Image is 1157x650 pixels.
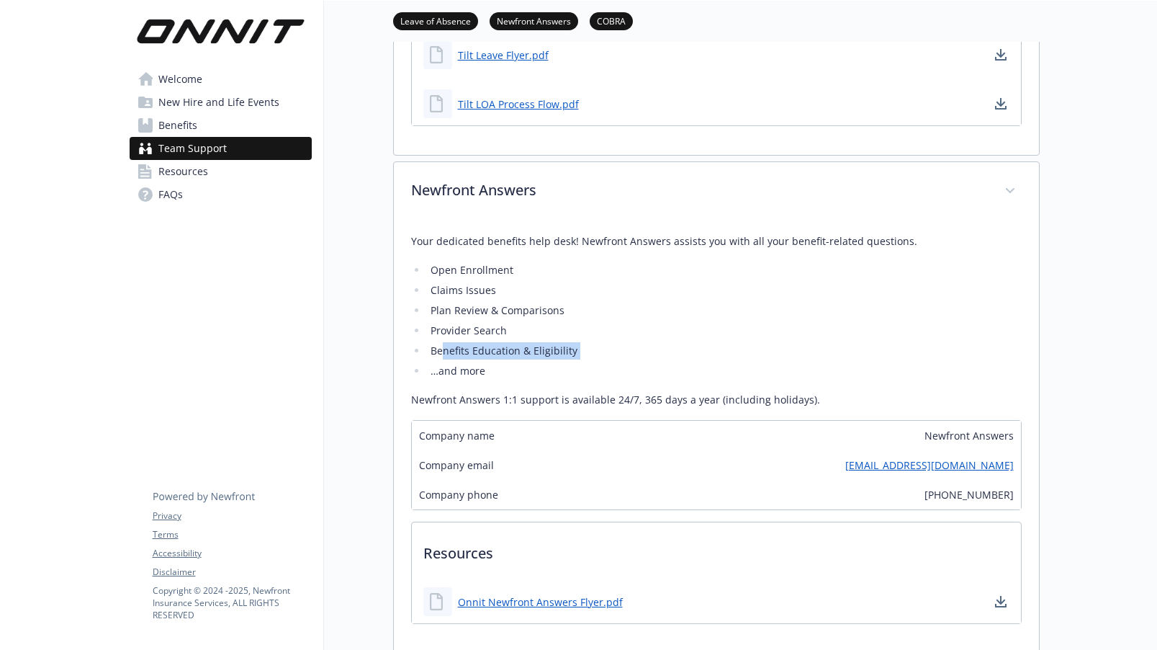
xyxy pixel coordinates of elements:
a: download document [992,95,1009,112]
a: Resources [130,160,312,183]
span: Company phone [419,487,498,502]
a: New Hire and Life Events [130,91,312,114]
span: New Hire and Life Events [158,91,279,114]
a: Welcome [130,68,312,91]
li: Open Enrollment [427,262,1022,279]
li: Provider Search [427,322,1022,339]
span: Newfront Answers [924,428,1014,443]
span: Company email [419,458,494,473]
a: download document [992,593,1009,610]
li: Claims Issues [427,282,1022,299]
span: [PHONE_NUMBER] [924,487,1014,502]
a: Team Support [130,137,312,160]
span: FAQs [158,183,183,206]
p: Resources [412,522,1021,576]
p: Newfront Answers [411,179,987,201]
a: COBRA [590,14,633,27]
li: …and more [427,362,1022,380]
div: Newfront Answers [394,162,1039,221]
span: Company name [419,428,495,443]
span: Resources [158,160,208,183]
a: Tilt Leave Flyer.pdf [458,48,549,63]
a: Leave of Absence [393,14,478,27]
a: Benefits [130,114,312,137]
p: Newfront Answers 1:1 support is available 24/7, 365 days a year (including holidays). [411,391,1022,409]
span: Benefits [158,114,197,137]
a: Terms [153,528,311,541]
a: Tilt LOA Process Flow.pdf [458,97,579,112]
li: Plan Review & Comparisons [427,302,1022,319]
li: Benefits Education & Eligibility [427,342,1022,360]
p: Your dedicated benefits help desk! Newfront Answers assists you with all your benefit-related que... [411,233,1022,250]
a: download document [992,46,1009,63]
a: FAQs [130,183,312,206]
a: [EMAIL_ADDRESS][DOMAIN_NAME] [845,458,1014,473]
a: Privacy [153,509,311,522]
span: Welcome [158,68,202,91]
a: Newfront Answers [490,14,578,27]
a: Accessibility [153,547,311,560]
p: Copyright © 2024 - 2025 , Newfront Insurance Services, ALL RIGHTS RESERVED [153,584,311,621]
span: Team Support [158,137,227,160]
a: Onnit Newfront Answers Flyer.pdf [458,595,623,610]
a: Disclaimer [153,566,311,579]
